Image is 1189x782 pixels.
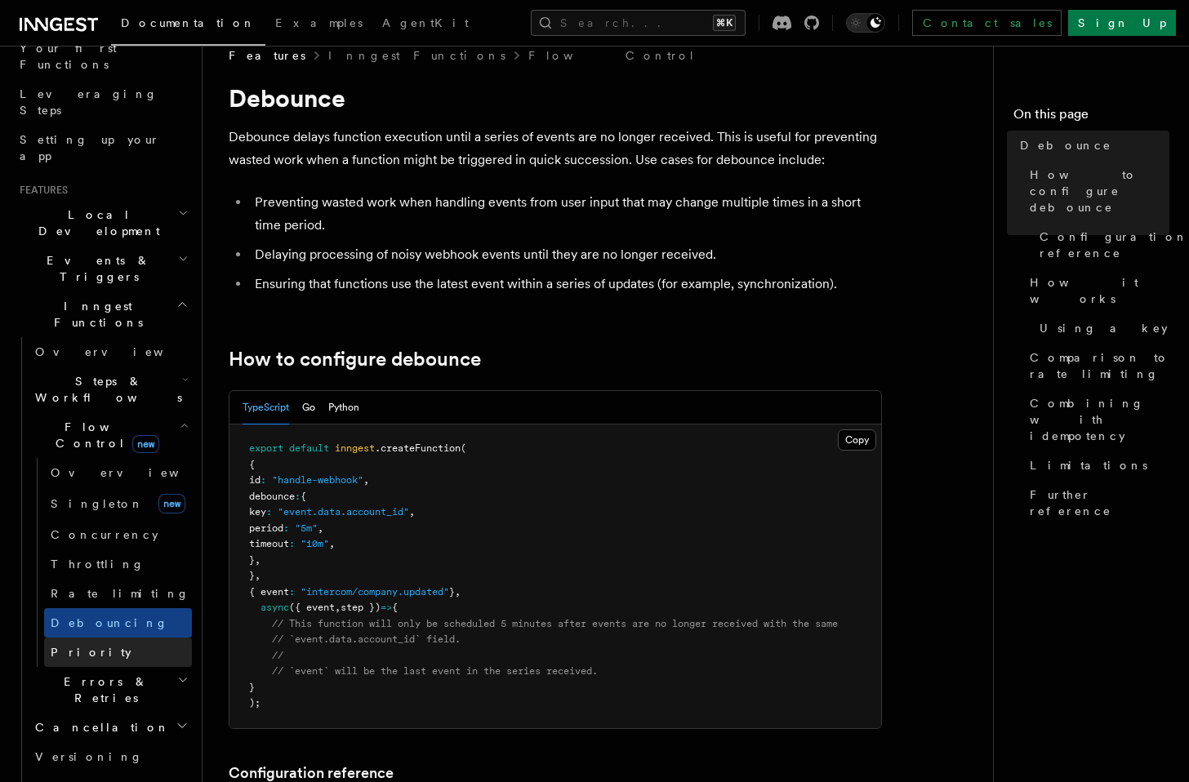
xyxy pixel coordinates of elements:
[1030,487,1169,519] span: Further reference
[249,474,261,486] span: id
[29,742,192,771] a: Versioning
[1023,160,1169,222] a: How to configure debounce
[335,602,341,613] span: ,
[249,570,255,581] span: }
[1023,451,1169,480] a: Limitations
[461,442,466,454] span: (
[1030,274,1169,307] span: How it works
[51,616,168,629] span: Debouncing
[20,133,160,162] span: Setting up your app
[13,125,192,171] a: Setting up your app
[1030,457,1147,473] span: Limitations
[295,491,301,502] span: :
[375,442,461,454] span: .createFunction
[13,207,178,239] span: Local Development
[13,291,192,337] button: Inngest Functions
[249,538,289,549] span: timeout
[51,497,144,510] span: Singleton
[44,458,192,487] a: Overview
[531,10,746,36] button: Search...⌘K
[249,554,255,566] span: }
[13,298,176,331] span: Inngest Functions
[29,673,177,706] span: Errors & Retries
[1068,10,1176,36] a: Sign Up
[13,33,192,79] a: Your first Functions
[372,5,479,44] a: AgentKit
[382,16,469,29] span: AgentKit
[1023,343,1169,389] a: Comparison to rate limiting
[275,16,363,29] span: Examples
[295,522,318,534] span: "5m"
[51,528,158,541] span: Concurrency
[272,618,838,629] span: // This function will only be scheduled 5 minutes after events are no longer received with the same
[29,373,182,406] span: Steps & Workflows
[29,337,192,367] a: Overview
[249,491,295,502] span: debounce
[111,5,265,46] a: Documentation
[272,474,363,486] span: "handle-webhook"
[409,506,415,518] span: ,
[301,491,306,502] span: {
[266,506,272,518] span: :
[51,558,145,571] span: Throttling
[44,520,192,549] a: Concurrency
[261,602,289,613] span: async
[912,10,1062,36] a: Contact sales
[29,713,192,742] button: Cancellation
[328,391,359,424] button: Python
[250,243,882,266] li: Delaying processing of noisy webhook events until they are no longer received.
[301,586,449,598] span: "intercom/company.updated"
[301,538,329,549] span: "10m"
[249,459,255,470] span: {
[1023,389,1169,451] a: Combining with idempotency
[250,191,882,237] li: Preventing wasted work when handling events from user input that may change multiple times in a s...
[44,579,192,608] a: Rate limiting
[13,79,192,125] a: Leveraging Steps
[1040,320,1168,336] span: Using a key
[283,522,289,534] span: :
[318,522,323,534] span: ,
[229,126,882,171] p: Debounce delays function execution until a series of events are no longer received. This is usefu...
[1030,167,1169,215] span: How to configure debounce
[838,429,876,451] button: Copy
[29,667,192,713] button: Errors & Retries
[249,682,255,693] span: }
[1023,268,1169,313] a: How it works
[1020,137,1111,153] span: Debounce
[29,719,170,735] span: Cancellation
[29,458,192,667] div: Flow Controlnew
[249,442,283,454] span: export
[272,633,461,645] span: // `event.data.account_id` field.
[44,487,192,520] a: Singletonnew
[35,345,203,358] span: Overview
[13,200,192,246] button: Local Development
[51,466,219,479] span: Overview
[265,5,372,44] a: Examples
[449,586,455,598] span: }
[261,474,266,486] span: :
[44,638,192,667] a: Priority
[13,246,192,291] button: Events & Triggers
[255,570,261,581] span: ,
[44,549,192,579] a: Throttling
[229,47,305,64] span: Features
[121,16,256,29] span: Documentation
[302,391,315,424] button: Go
[249,586,289,598] span: { event
[1013,104,1169,131] h4: On this page
[29,412,192,458] button: Flow Controlnew
[1030,349,1169,382] span: Comparison to rate limiting
[29,419,180,451] span: Flow Control
[132,435,159,453] span: new
[255,554,261,566] span: ,
[158,494,185,513] span: new
[51,587,189,600] span: Rate limiting
[1013,131,1169,160] a: Debounce
[328,47,505,64] a: Inngest Functions
[381,602,392,613] span: =>
[229,83,882,113] h1: Debounce
[1033,222,1169,268] a: Configuration reference
[249,522,283,534] span: period
[243,391,289,424] button: TypeScript
[249,697,261,709] span: );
